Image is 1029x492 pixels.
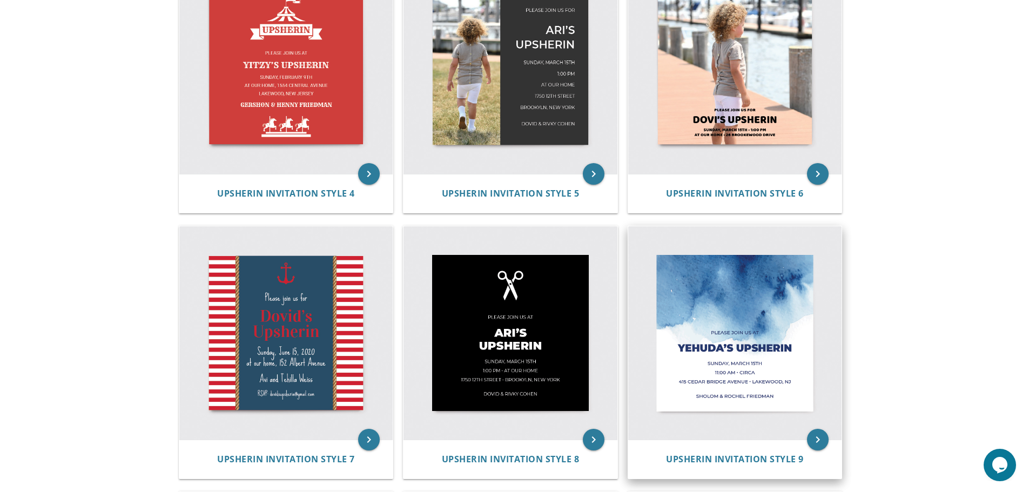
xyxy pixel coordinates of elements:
a: Upsherin Invitation Style 7 [217,454,355,464]
a: keyboard_arrow_right [358,429,380,450]
img: Upsherin Invitation Style 9 [628,226,842,440]
img: Upsherin Invitation Style 8 [403,226,617,440]
a: keyboard_arrow_right [583,163,604,185]
iframe: chat widget [984,449,1018,481]
a: Upsherin Invitation Style 5 [442,188,580,199]
a: keyboard_arrow_right [807,163,829,185]
span: Upsherin Invitation Style 6 [666,187,804,199]
a: keyboard_arrow_right [583,429,604,450]
span: Upsherin Invitation Style 4 [217,187,355,199]
a: Upsherin Invitation Style 9 [666,454,804,464]
a: keyboard_arrow_right [807,429,829,450]
a: Upsherin Invitation Style 6 [666,188,804,199]
span: Upsherin Invitation Style 5 [442,187,580,199]
span: Upsherin Invitation Style 9 [666,453,804,465]
a: Upsherin Invitation Style 8 [442,454,580,464]
a: keyboard_arrow_right [358,163,380,185]
a: Upsherin Invitation Style 4 [217,188,355,199]
span: Upsherin Invitation Style 7 [217,453,355,465]
span: Upsherin Invitation Style 8 [442,453,580,465]
img: Upsherin Invitation Style 7 [179,226,393,440]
